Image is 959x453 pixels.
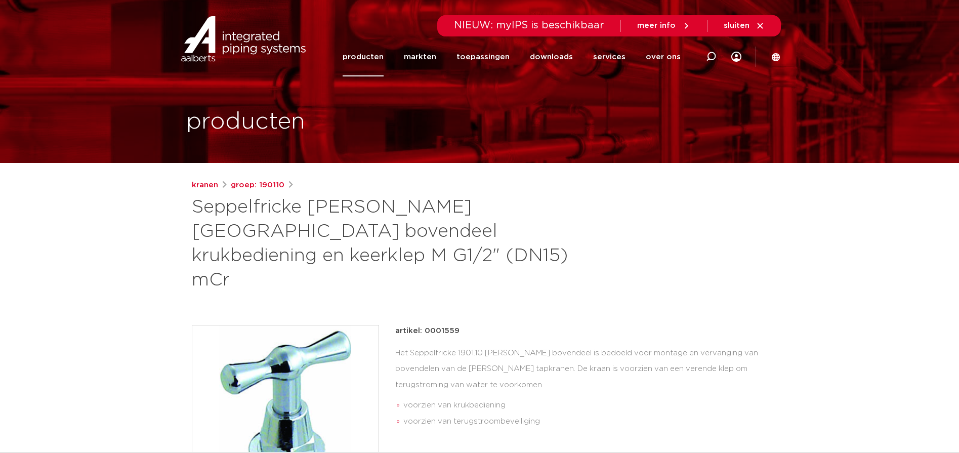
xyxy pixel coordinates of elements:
[637,21,691,30] a: meer info
[646,37,681,76] a: over ons
[530,37,573,76] a: downloads
[724,22,749,29] span: sluiten
[231,179,284,191] a: groep: 190110
[724,21,765,30] a: sluiten
[395,345,768,434] div: Het Seppelfricke 1901.10 [PERSON_NAME] bovendeel is bedoeld voor montage en vervanging van bovend...
[343,37,681,76] nav: Menu
[403,414,768,430] li: voorzien van terugstroombeveiliging
[593,37,626,76] a: services
[404,37,436,76] a: markten
[192,195,572,293] h1: Seppelfricke [PERSON_NAME][GEOGRAPHIC_DATA] bovendeel krukbediening en keerklep M G1/2" (DN15) mCr
[395,325,460,337] p: artikel: 0001559
[454,20,604,30] span: NIEUW: myIPS is beschikbaar
[192,179,218,191] a: kranen
[637,22,676,29] span: meer info
[343,37,384,76] a: producten
[186,106,305,138] h1: producten
[456,37,510,76] a: toepassingen
[403,397,768,414] li: voorzien van krukbediening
